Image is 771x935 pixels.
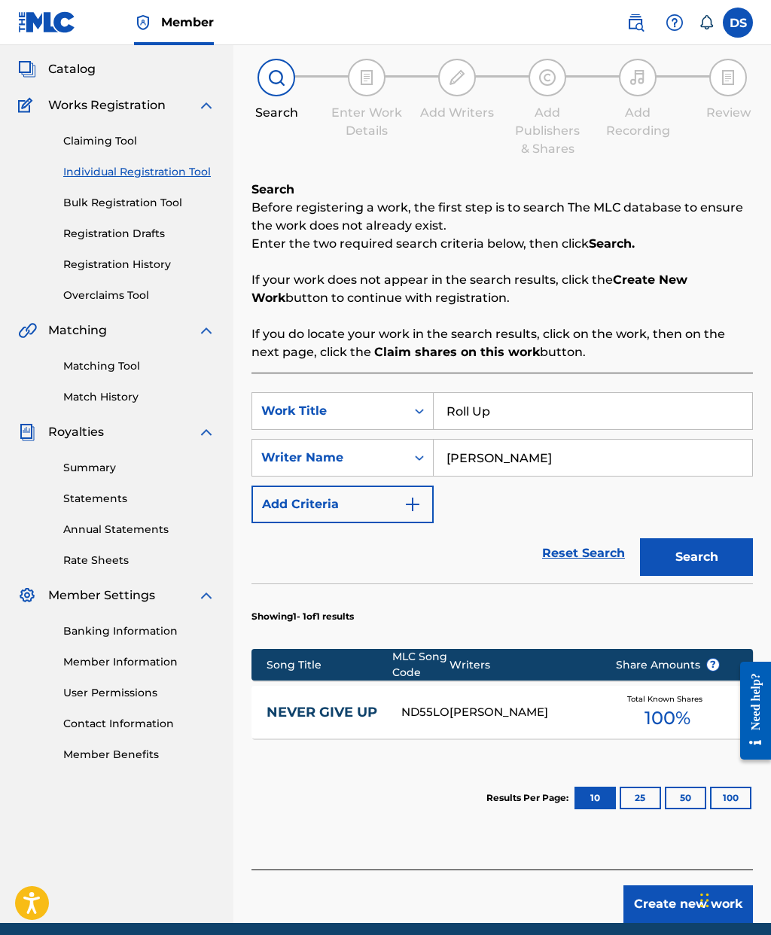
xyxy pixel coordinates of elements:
p: Showing 1 - 1 of 1 results [251,610,354,623]
div: Add Writers [419,104,495,122]
span: Catalog [48,60,96,78]
div: Review [690,104,766,122]
a: User Permissions [63,685,215,701]
img: expand [197,423,215,441]
button: 50 [665,787,706,809]
iframe: Chat Widget [696,863,771,935]
button: 25 [620,787,661,809]
a: CatalogCatalog [18,60,96,78]
a: Claiming Tool [63,133,215,149]
span: Matching [48,321,107,340]
div: Drag [700,878,709,923]
div: ND55LO [401,704,449,721]
img: Royalties [18,423,36,441]
img: expand [197,321,215,340]
a: Member Information [63,654,215,670]
span: 100 % [645,705,690,732]
img: 9d2ae6d4665cec9f34b9.svg [404,495,422,513]
div: Help [660,8,690,38]
div: User Menu [723,8,753,38]
a: Registration History [63,257,215,273]
a: Individual Registration Tool [63,164,215,180]
img: search [626,14,645,32]
img: step indicator icon for Review [719,69,737,87]
img: step indicator icon for Search [267,69,285,87]
a: Banking Information [63,623,215,639]
img: step indicator icon for Add Writers [448,69,466,87]
a: Contact Information [63,716,215,732]
div: [PERSON_NAME] [449,704,593,721]
iframe: Resource Center [729,648,771,772]
button: Create new work [623,885,753,923]
div: Enter Work Details [329,104,404,140]
a: Statements [63,491,215,507]
span: Royalties [48,423,104,441]
img: Top Rightsholder [134,14,152,32]
a: Summary [63,460,215,476]
div: Add Publishers & Shares [510,104,585,158]
a: Matching Tool [63,358,215,374]
span: Total Known Shares [627,693,709,705]
a: NEVER GIVE UP [267,704,381,721]
a: Registration Drafts [63,226,215,242]
div: Writers [449,657,593,673]
div: Notifications [699,15,714,30]
p: If you do locate your work in the search results, click on the work, then on the next page, click... [251,325,753,361]
strong: Search. [589,236,635,251]
img: expand [197,586,215,605]
span: Member Settings [48,586,155,605]
a: Bulk Registration Tool [63,195,215,211]
a: Rate Sheets [63,553,215,568]
span: ? [707,659,719,671]
div: Song Title [267,657,392,673]
a: Overclaims Tool [63,288,215,303]
form: Search Form [251,392,753,583]
button: Add Criteria [251,486,434,523]
div: Add Recording [600,104,675,140]
a: Public Search [620,8,651,38]
img: Works Registration [18,96,38,114]
a: Member Benefits [63,747,215,763]
img: expand [197,96,215,114]
b: Search [251,182,294,196]
div: Work Title [261,402,397,420]
strong: Claim shares on this work [374,345,540,359]
a: Reset Search [535,537,632,570]
a: Annual Statements [63,522,215,538]
p: Results Per Page: [486,791,572,805]
button: 10 [574,787,616,809]
button: 100 [710,787,751,809]
img: help [666,14,684,32]
p: If your work does not appear in the search results, click the button to continue with registration. [251,271,753,307]
span: Works Registration [48,96,166,114]
span: Member [161,14,214,31]
p: Enter the two required search criteria below, then click [251,235,753,253]
img: MLC Logo [18,11,76,33]
img: Matching [18,321,37,340]
img: step indicator icon for Add Recording [629,69,647,87]
span: Share Amounts [616,657,720,673]
img: Member Settings [18,586,36,605]
a: Match History [63,389,215,405]
div: MLC Song Code [392,649,449,681]
img: step indicator icon for Add Publishers & Shares [538,69,556,87]
p: Before registering a work, the first step is to search The MLC database to ensure the work does n... [251,199,753,235]
img: step indicator icon for Enter Work Details [358,69,376,87]
div: Search [239,104,314,122]
button: Search [640,538,753,576]
div: Writer Name [261,449,397,467]
img: Catalog [18,60,36,78]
